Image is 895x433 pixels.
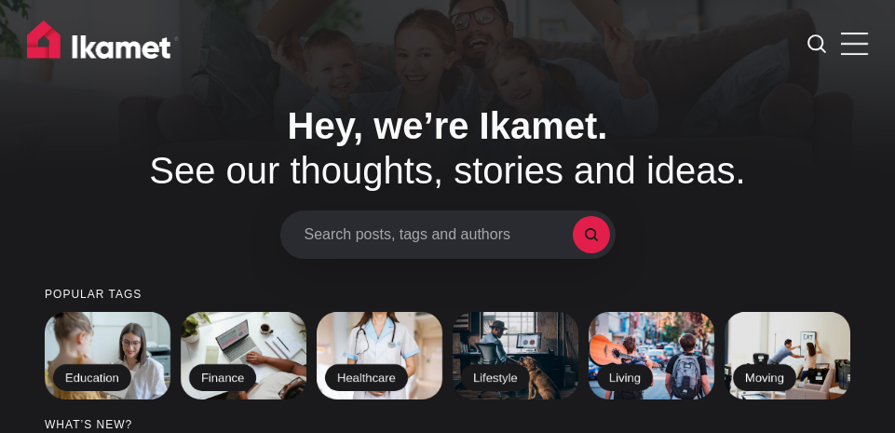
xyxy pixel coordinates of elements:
small: Popular tags [45,289,850,301]
h2: Living [597,364,653,392]
small: What’s new? [45,419,850,431]
h2: Moving [733,364,796,392]
a: Education [45,312,170,399]
img: Ikamet home [27,20,180,67]
a: Living [589,312,714,399]
a: Finance [181,312,306,399]
a: Lifestyle [453,312,578,399]
h2: Lifestyle [461,364,530,392]
a: Healthcare [317,312,442,399]
span: Search posts, tags and authors [305,225,573,243]
h2: Healthcare [325,364,408,392]
span: Hey, we’re Ikamet. [288,105,608,146]
a: Moving [725,312,850,399]
h2: Education [53,364,131,392]
h1: See our thoughts, stories and ideas. [99,103,797,193]
h2: Finance [189,364,256,392]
